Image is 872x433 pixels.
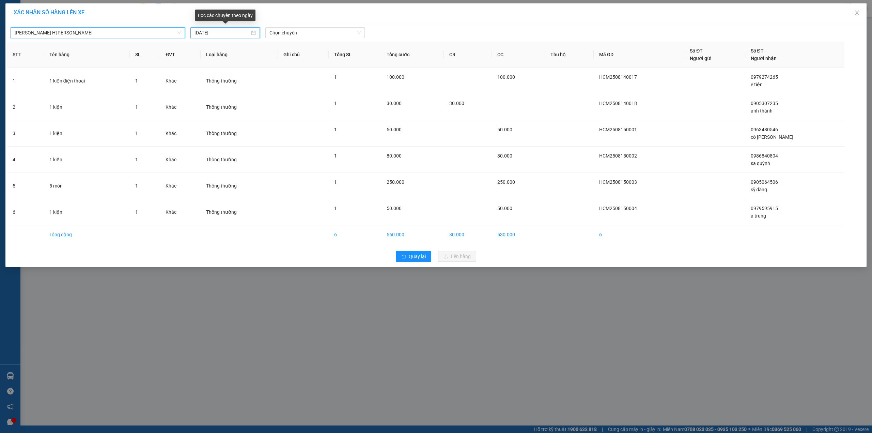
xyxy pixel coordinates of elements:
td: Thông thường [201,199,278,225]
span: HCM2508150001 [599,127,637,132]
span: 1 [135,209,138,215]
span: Chọn chuyến [269,28,361,38]
span: HCM2508150004 [599,206,637,211]
span: 1 [135,131,138,136]
th: Tổng cước [381,42,444,68]
td: Khác [160,120,201,147]
span: anh thành [751,108,773,114]
span: HCM2508150003 [599,179,637,185]
td: Thông thường [201,94,278,120]
span: 80.000 [387,153,402,159]
span: 80.000 [497,153,512,159]
td: Thông thường [201,120,278,147]
span: 30.000 [449,101,464,106]
span: 30.000 [387,101,402,106]
button: rollbackQuay lại [396,251,431,262]
span: 1 [334,179,337,185]
th: ĐVT [160,42,201,68]
span: 1 [135,78,138,84]
span: 1 [135,157,138,162]
span: 1 [334,206,337,211]
td: 530.000 [492,225,545,244]
span: cô [PERSON_NAME] [751,134,793,140]
span: sỹ đăng [751,187,767,192]
td: Khác [160,199,201,225]
th: SL [130,42,160,68]
th: Mã GD [594,42,684,68]
span: HCM2508150002 [599,153,637,159]
span: Số ĐT [690,48,703,54]
span: 0979595915 [751,206,778,211]
th: Tổng SL [329,42,381,68]
span: e tiện [751,82,763,87]
td: Tổng cộng [44,225,130,244]
th: CR [444,42,492,68]
td: Khác [160,147,201,173]
span: 0986840804 [751,153,778,159]
span: 1 [135,104,138,110]
span: Số ĐT [751,48,764,54]
div: Lọc các chuyến theo ngày [195,10,255,21]
span: rollback [401,254,406,259]
span: 0979274265 [751,74,778,80]
span: 1 [334,101,337,106]
td: 2 [7,94,44,120]
td: 5 [7,173,44,199]
td: 4 [7,147,44,173]
td: 30.000 [444,225,492,244]
span: 1 [334,153,337,159]
input: 15/08/2025 [194,29,250,36]
span: HCM2508140018 [599,101,637,106]
button: uploadLên hàng [438,251,476,262]
td: Khác [160,68,201,94]
span: a trung [751,213,766,219]
span: sa quỳnh [751,161,770,166]
span: 1 [334,127,337,132]
td: Khác [160,173,201,199]
span: 50.000 [497,206,512,211]
span: close [854,10,860,15]
th: Loại hàng [201,42,278,68]
td: 5 món [44,173,130,199]
span: Hồ Chí Minh - Ea H'Leo [15,28,181,38]
span: 1 [334,74,337,80]
span: 0905064506 [751,179,778,185]
span: 0963480546 [751,127,778,132]
span: 50.000 [387,206,402,211]
span: Quay lại [409,253,426,260]
span: Người gửi [690,56,712,61]
th: Ghi chú [278,42,329,68]
th: Thu hộ [545,42,594,68]
span: HCM2508140017 [599,74,637,80]
span: 250.000 [497,179,515,185]
td: 6 [329,225,381,244]
td: Thông thường [201,68,278,94]
td: 6 [7,199,44,225]
td: 3 [7,120,44,147]
span: 100.000 [497,74,515,80]
button: Close [847,3,867,23]
td: Thông thường [201,147,278,173]
span: 100.000 [387,74,404,80]
td: 560.000 [381,225,444,244]
td: 6 [594,225,684,244]
td: 1 kiện [44,147,130,173]
span: Người nhận [751,56,777,61]
th: CC [492,42,545,68]
td: Khác [160,94,201,120]
span: 0905307235 [751,101,778,106]
td: Thông thường [201,173,278,199]
td: 1 kiện [44,94,130,120]
span: 50.000 [497,127,512,132]
td: 1 kiện [44,199,130,225]
span: 1 [135,183,138,189]
span: 50.000 [387,127,402,132]
span: 250.000 [387,179,404,185]
td: 1 kiện [44,120,130,147]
